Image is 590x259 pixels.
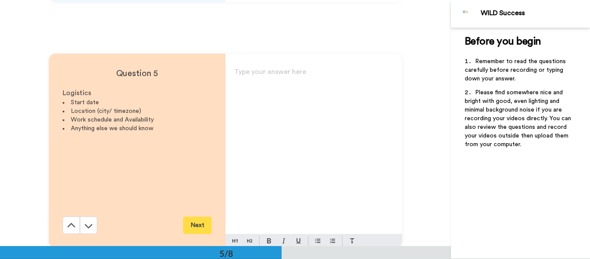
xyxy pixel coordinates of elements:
[183,217,212,234] button: Next
[349,238,355,243] img: clear-format.svg
[247,237,252,244] img: heading-two-block.svg
[481,9,590,17] div: WILD Success
[71,99,99,106] span: Start date
[71,108,141,114] span: Location (city/ timezone)
[296,238,301,243] img: underline-mark.svg
[267,238,271,243] img: bold-mark.svg
[71,117,154,123] span: Work schedule and Availability
[456,3,476,24] img: Profile Image
[315,237,320,244] img: bulleted-block.svg
[71,125,153,131] span: Anything else we should know
[232,237,238,244] img: heading-one-block.svg
[465,58,568,82] span: Remember to read the questions carefully before recording or typing down your answer.
[465,36,541,47] span: Before you begin
[282,238,285,243] img: italic-mark.svg
[465,90,573,147] span: Please find somewhere nice and bright with good, even lighting and minimal background noise if yo...
[63,90,91,96] span: Logistics
[330,237,335,244] img: numbered-block.svg
[63,67,212,80] h4: Question 5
